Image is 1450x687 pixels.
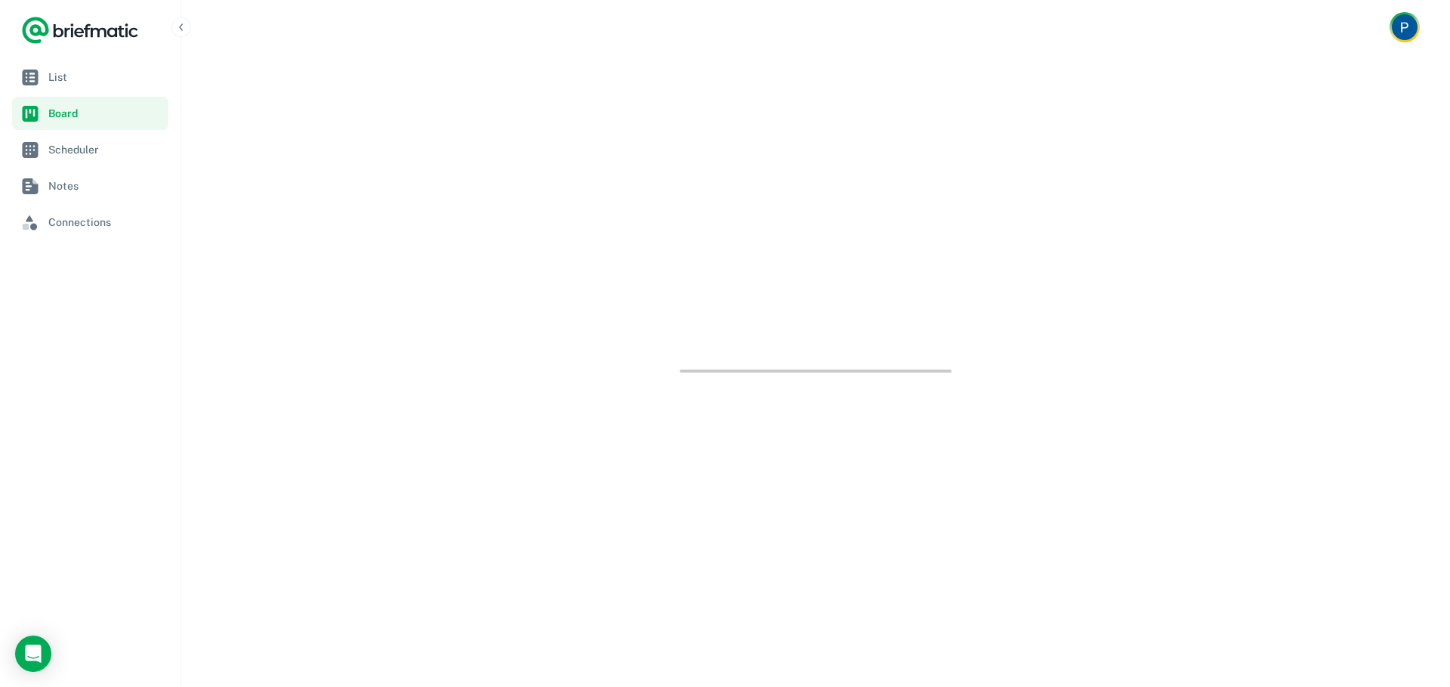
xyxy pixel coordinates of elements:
span: List [48,69,162,85]
span: Notes [48,178,162,194]
span: Scheduler [48,141,162,158]
a: Board [12,97,168,130]
span: Connections [48,214,162,231]
a: List [12,60,168,94]
a: Scheduler [12,133,168,166]
span: Board [48,105,162,122]
img: PRAJEESH N P [1392,14,1418,40]
div: Load Chat [15,636,51,672]
a: Notes [12,169,168,203]
a: Logo [21,15,139,45]
a: Connections [12,206,168,239]
button: Account button [1390,12,1420,42]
